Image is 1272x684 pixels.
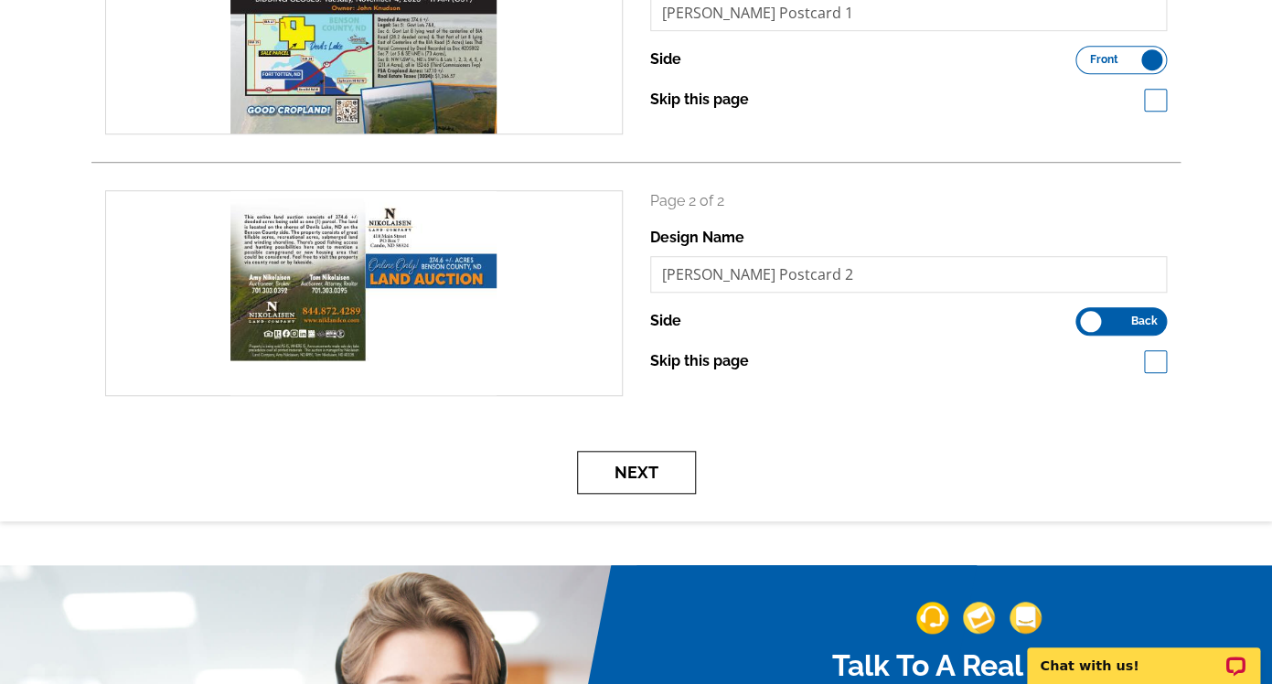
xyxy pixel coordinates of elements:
[1010,602,1042,634] img: support-img-3_1.png
[650,89,749,111] label: Skip this page
[577,451,696,494] button: Next
[650,256,1168,293] input: File Name
[963,602,995,634] img: support-img-2.png
[650,227,744,249] label: Design Name
[650,310,681,332] label: Side
[728,648,1231,683] h2: Talk To A Real Person
[916,602,948,634] img: support-img-1.png
[650,350,749,372] label: Skip this page
[650,48,681,70] label: Side
[650,190,1168,212] p: Page 2 of 2
[1015,626,1272,684] iframe: LiveChat chat widget
[1090,55,1118,64] span: Front
[1130,316,1157,326] span: Back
